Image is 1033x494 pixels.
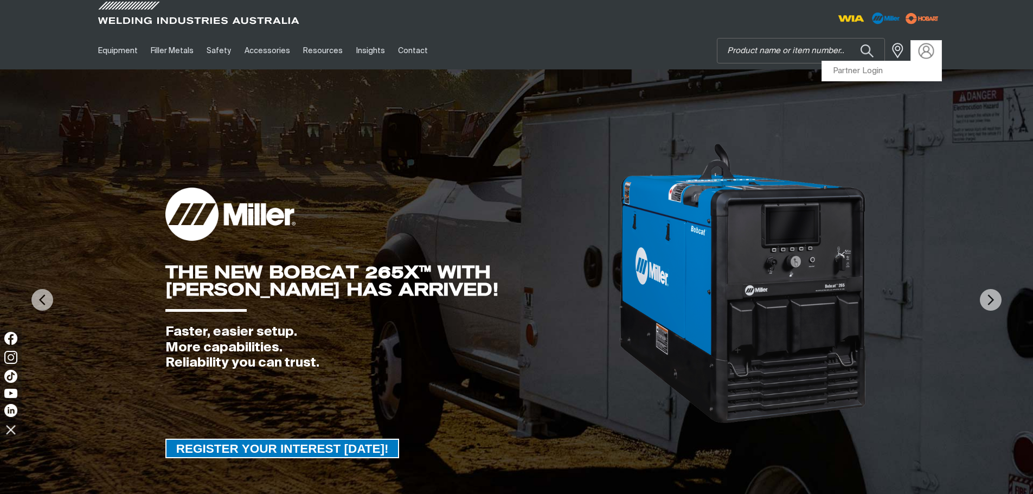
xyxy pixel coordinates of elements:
[4,332,17,345] img: Facebook
[4,404,17,417] img: LinkedIn
[92,32,144,69] a: Equipment
[392,32,434,69] a: Contact
[297,32,349,69] a: Resources
[4,370,17,383] img: TikTok
[166,439,399,458] span: REGISTER YOUR INTEREST [DATE]!
[4,389,17,398] img: YouTube
[144,32,200,69] a: Filler Metals
[200,32,238,69] a: Safety
[165,439,400,458] a: REGISTER YOUR INTEREST TODAY!
[4,351,17,364] img: Instagram
[165,264,618,298] div: THE NEW BOBCAT 265X™ WITH [PERSON_NAME] HAS ARRIVED!
[31,289,53,311] img: PrevArrow
[980,289,1002,311] img: NextArrow
[849,38,886,63] button: Search products
[902,10,942,27] img: miller
[92,32,729,69] nav: Main
[165,324,618,371] div: Faster, easier setup. More capabilities. Reliability you can trust.
[349,32,391,69] a: Insights
[2,420,20,439] img: hide socials
[822,61,941,81] a: Partner Login
[238,32,297,69] a: Accessories
[717,39,884,63] input: Product name or item number...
